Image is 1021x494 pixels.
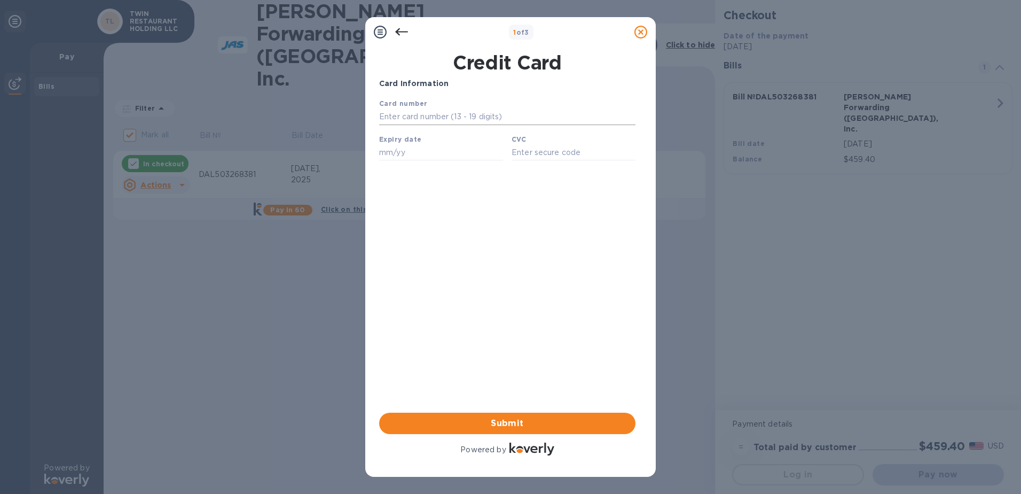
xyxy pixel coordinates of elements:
b: Card Information [379,79,449,88]
iframe: Your browser does not support iframes [379,98,635,164]
span: 1 [513,28,516,36]
h1: Credit Card [375,51,640,74]
img: Logo [509,443,554,456]
b: of 3 [513,28,529,36]
button: Submit [379,413,635,434]
span: Submit [388,417,627,430]
p: Powered by [460,444,506,456]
